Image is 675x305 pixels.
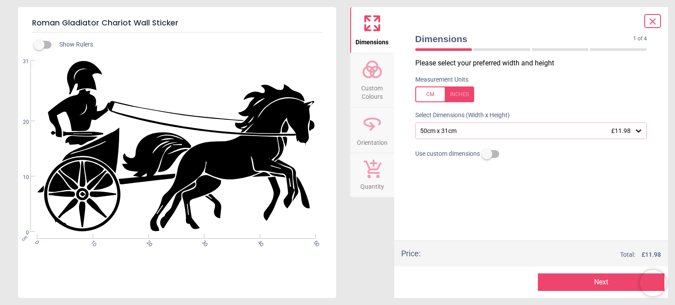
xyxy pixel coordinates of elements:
[640,270,666,296] iframe: Brevo live chat
[415,75,468,84] label: Measurement Units
[419,127,635,135] div: 50cm x 31cm
[33,239,39,245] span: 0
[256,239,261,245] span: 40
[434,251,661,259] div: Total:
[39,39,336,50] div: Show Rulers
[200,239,206,245] span: 30
[350,7,394,53] button: Dimensions
[415,150,480,158] span: Use custom dimensions
[312,239,317,245] span: 50
[642,251,661,259] span: £
[32,14,322,32] h5: Roman Gladiator Chariot Wall Sticker
[401,248,421,259] div: Price :
[89,239,94,245] span: 10
[351,80,393,101] span: Custom Colours
[415,58,654,68] p: Please select your preferred width and height
[645,251,661,258] span: 11.98
[350,108,394,153] button: Orientation
[21,234,29,242] span: cm
[415,32,634,45] span: Dimensions
[633,35,647,43] span: 1 of 4
[350,53,394,107] button: Custom Colours
[360,178,384,191] span: Quantity
[145,239,150,245] span: 20
[12,118,29,126] span: 20
[350,153,394,197] button: Quantity
[12,229,29,237] span: 0
[357,134,388,147] span: Orientation
[538,273,664,291] button: Next
[12,58,29,65] span: 31
[356,34,388,47] span: Dimensions
[408,111,510,120] label: Select Dimensions (Width x Height)
[611,127,631,134] span: £11.98
[12,174,29,181] span: 10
